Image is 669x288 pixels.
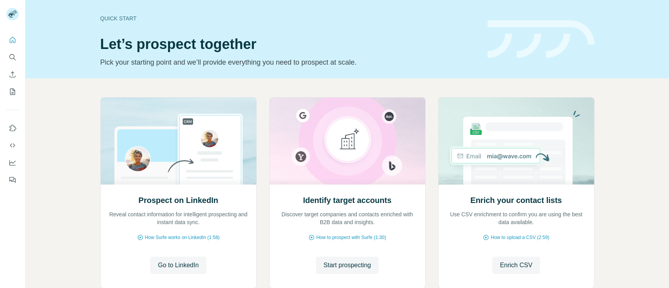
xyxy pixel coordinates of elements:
[6,173,19,187] button: Feedback
[150,257,207,274] button: Go to LinkedIn
[100,57,478,68] p: Pick your starting point and we’ll provide everything you need to prospect at scale.
[158,261,199,270] span: Go to LinkedIn
[500,261,533,270] span: Enrich CSV
[491,234,549,241] span: How to upload a CSV (2:59)
[6,33,19,47] button: Quick start
[100,36,478,52] h1: Let’s prospect together
[138,195,218,206] h2: Prospect on LinkedIn
[109,210,248,226] p: Reveal contact information for intelligent prospecting and instant data sync.
[492,257,540,274] button: Enrich CSV
[316,257,379,274] button: Start prospecting
[100,14,478,22] div: Quick start
[6,85,19,99] button: My lists
[446,210,586,226] p: Use CSV enrichment to confirm you are using the best data available.
[6,156,19,170] button: Dashboard
[303,195,392,206] h2: Identify target accounts
[6,121,19,135] button: Use Surfe on LinkedIn
[324,261,371,270] span: Start prospecting
[145,234,220,241] span: How Surfe works on LinkedIn (1:58)
[6,67,19,82] button: Enrich CSV
[470,195,562,206] h2: Enrich your contact lists
[6,138,19,152] button: Use Surfe API
[269,98,426,185] img: Identify target accounts
[100,98,257,185] img: Prospect on LinkedIn
[277,210,417,226] p: Discover target companies and contacts enriched with B2B data and insights.
[488,20,595,58] img: banner
[6,50,19,64] button: Search
[438,98,595,185] img: Enrich your contact lists
[316,234,386,241] span: How to prospect with Surfe (1:30)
